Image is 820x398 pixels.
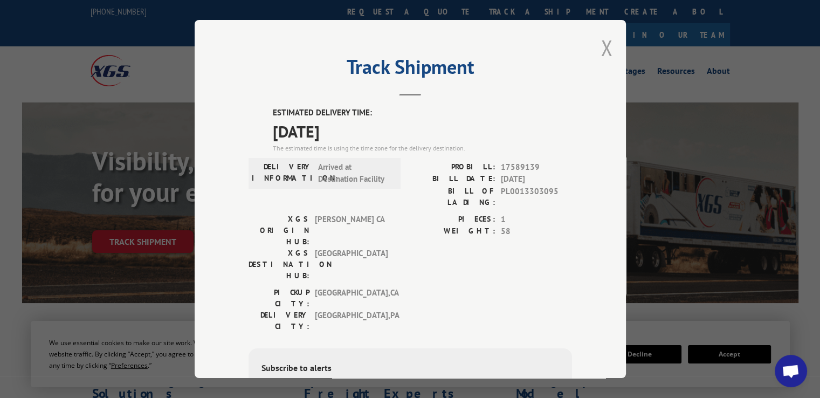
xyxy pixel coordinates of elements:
[249,247,309,281] label: XGS DESTINATION HUB:
[501,225,572,238] span: 58
[501,161,572,173] span: 17589139
[315,213,388,247] span: [PERSON_NAME] CA
[501,185,572,208] span: PL0013303095
[273,143,572,153] div: The estimated time is using the time zone for the delivery destination.
[249,59,572,80] h2: Track Shipment
[273,119,572,143] span: [DATE]
[410,161,495,173] label: PROBILL:
[261,361,559,376] div: Subscribe to alerts
[315,247,388,281] span: [GEOGRAPHIC_DATA]
[410,213,495,225] label: PIECES:
[249,286,309,309] label: PICKUP CITY:
[315,309,388,332] span: [GEOGRAPHIC_DATA] , PA
[315,286,388,309] span: [GEOGRAPHIC_DATA] , CA
[501,213,572,225] span: 1
[601,33,612,62] button: Close modal
[249,213,309,247] label: XGS ORIGIN HUB:
[775,355,807,387] div: Open chat
[410,185,495,208] label: BILL OF LADING:
[252,161,313,185] label: DELIVERY INFORMATION:
[410,173,495,186] label: BILL DATE:
[318,161,391,185] span: Arrived at Destination Facility
[273,107,572,119] label: ESTIMATED DELIVERY TIME:
[249,309,309,332] label: DELIVERY CITY:
[501,173,572,186] span: [DATE]
[410,225,495,238] label: WEIGHT:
